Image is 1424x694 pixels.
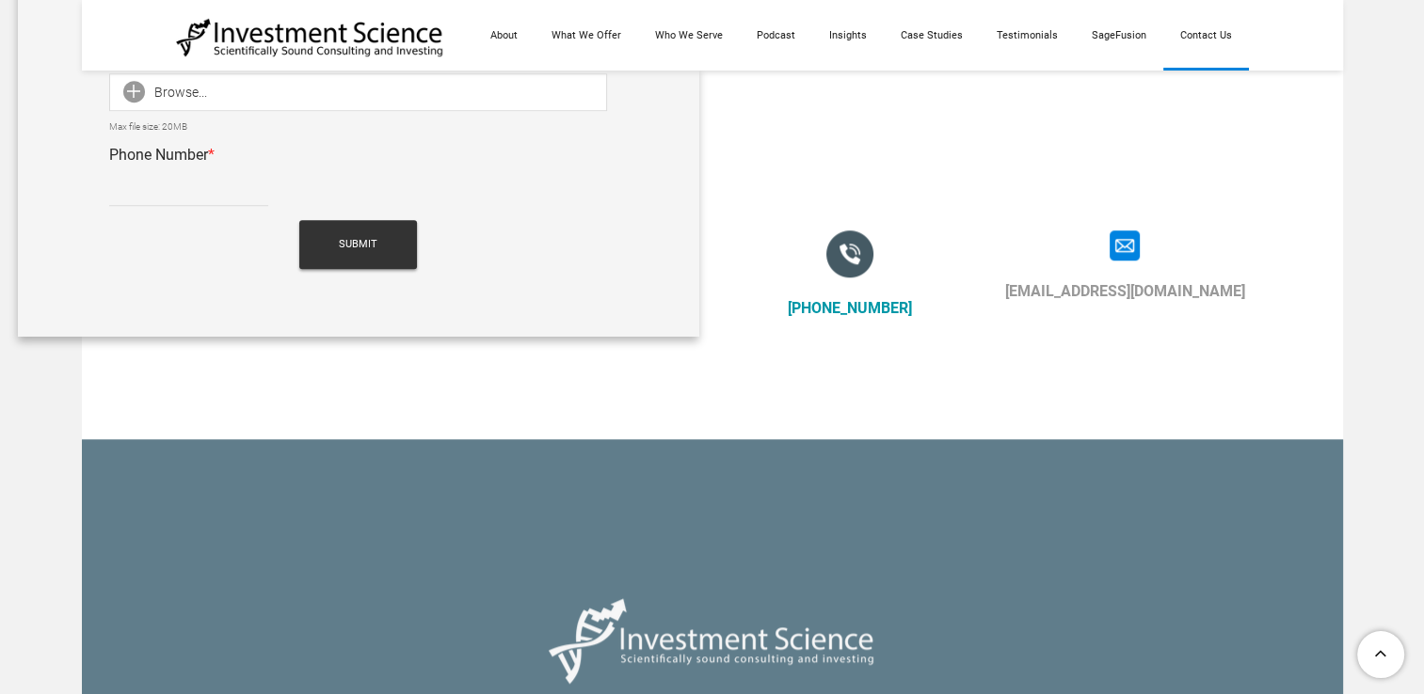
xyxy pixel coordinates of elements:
[1350,623,1415,685] a: To Top
[109,119,607,135] div: Max file size: 20MB
[788,299,912,317] a: [PHONE_NUMBER]
[1005,282,1245,300] a: [EMAIL_ADDRESS][DOMAIN_NAME]
[109,73,207,111] div: Browse...
[339,220,377,269] span: Submit
[176,17,444,58] img: Investment Science | NYC Consulting Services
[826,230,873,277] img: Picture
[109,146,215,164] label: Phone Number
[1110,230,1140,260] img: Picture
